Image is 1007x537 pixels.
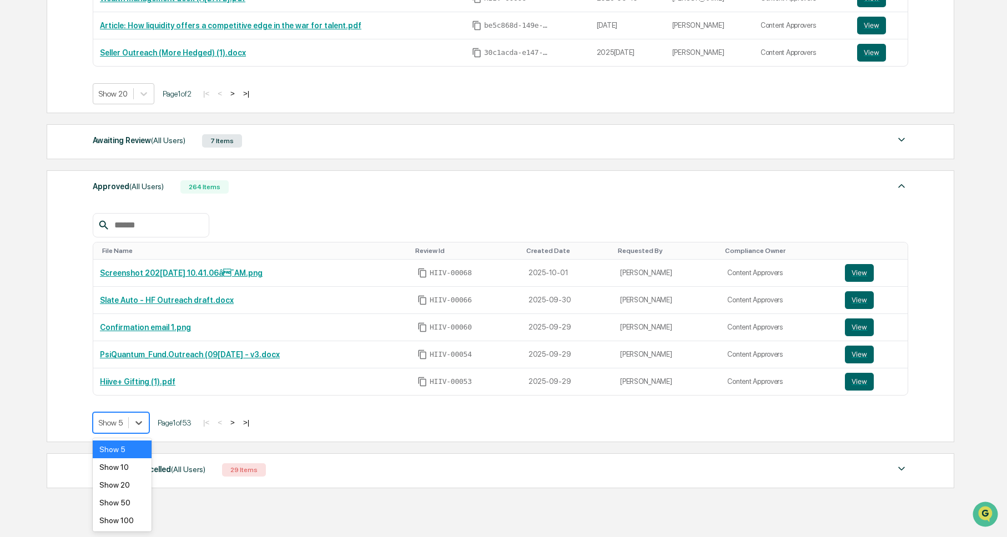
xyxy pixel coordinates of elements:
a: Screenshot 202[DATE] 10.41.06â¯AM.png [100,268,263,277]
button: < [214,418,225,427]
div: 29 Items [222,463,266,477]
button: View [845,373,874,391]
a: View [845,346,901,363]
span: 30c1acda-e147-43ff-aa23-f3c7b4154677 [484,48,551,57]
span: Copy Id [417,349,427,359]
div: Approved [93,179,164,194]
div: We're available if you need us! [38,96,140,105]
button: < [214,89,225,98]
span: HIIV-00068 [430,268,472,277]
a: Hiive+ Gifting (1).pdf [100,377,175,386]
button: View [845,264,874,282]
div: Toggle SortBy [526,247,609,255]
a: View [857,44,901,62]
span: Copy Id [472,21,482,31]
button: >| [240,89,253,98]
button: View [857,17,886,34]
td: Content Approvers [754,39,851,66]
a: View [845,291,901,309]
td: 2025[DATE] [590,39,666,66]
p: How can we help? [11,23,202,41]
a: View [857,17,901,34]
button: View [857,44,886,62]
a: View [845,318,901,336]
div: Toggle SortBy [415,247,517,255]
iframe: Open customer support [971,500,1001,530]
img: 1746055101610-c473b297-6a78-478c-a979-82029cc54cd1 [11,85,31,105]
div: Toggle SortBy [618,247,716,255]
div: 🗄️ [80,141,89,150]
a: View [845,373,901,391]
button: >| [240,418,253,427]
span: HIIV-00060 [430,323,472,332]
td: Content Approvers [721,314,838,341]
div: Start new chat [38,85,182,96]
button: View [845,318,874,336]
span: Copy Id [417,322,427,332]
div: Toggle SortBy [847,247,903,255]
button: |< [200,89,213,98]
span: HIIV-00053 [430,377,472,386]
button: Start new chat [189,88,202,102]
div: 🔎 [11,162,20,171]
a: 🖐️Preclearance [7,135,76,155]
span: (All Users) [171,465,205,474]
div: Toggle SortBy [725,247,834,255]
td: [PERSON_NAME] [613,314,721,341]
span: Copy Id [472,48,482,58]
a: PsiQuantum_Fund.Outreach (09[DATE] - v3.docx [100,350,280,359]
span: be5c868d-149e-41fc-8b65-a09ade436db6 [484,21,551,30]
td: Content Approvers [721,368,838,395]
img: caret [895,133,908,146]
span: Page 1 of 2 [163,89,192,98]
td: 2025-09-29 [522,368,613,395]
button: View [845,346,874,363]
div: Show 100 [93,511,152,529]
span: Data Lookup [22,161,70,172]
span: Attestations [92,140,138,151]
td: [PERSON_NAME] [666,12,754,39]
img: caret [895,179,908,192]
td: 2025-09-29 [522,314,613,341]
span: Copy Id [417,295,427,305]
div: 264 Items [180,180,229,194]
button: > [227,418,238,427]
span: (All Users) [151,136,185,145]
td: Content Approvers [754,12,851,39]
img: caret [895,462,908,475]
td: Content Approvers [721,287,838,314]
div: Toggle SortBy [102,247,406,255]
a: Seller Outreach (More Hedged) (1).docx [100,48,246,57]
div: Show 5 [93,440,152,458]
td: Content Approvers [721,260,838,287]
span: Page 1 of 53 [158,418,192,427]
div: Show 20 [93,476,152,494]
td: [DATE] [590,12,666,39]
td: [PERSON_NAME] [613,287,721,314]
span: (All Users) [129,182,164,191]
button: |< [200,418,213,427]
span: Preclearance [22,140,72,151]
td: [PERSON_NAME] [613,368,721,395]
a: View [845,264,901,282]
td: [PERSON_NAME] [613,341,721,368]
a: Powered byPylon [78,188,134,196]
div: Show 10 [93,458,152,476]
span: HIIV-00066 [430,296,472,305]
a: Slate Auto - HF Outreach draft.docx [100,296,234,305]
span: HIIV-00054 [430,350,472,359]
td: 2025-09-29 [522,341,613,368]
button: > [227,89,238,98]
a: 🗄️Attestations [76,135,142,155]
td: 2025-09-30 [522,287,613,314]
span: Copy Id [417,377,427,387]
span: Copy Id [417,268,427,278]
div: Awaiting Review [93,133,185,148]
a: Confirmation email 1.png [100,323,191,332]
a: 🔎Data Lookup [7,156,74,176]
td: [PERSON_NAME] [666,39,754,66]
div: Show 50 [93,494,152,511]
span: Pylon [110,188,134,196]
